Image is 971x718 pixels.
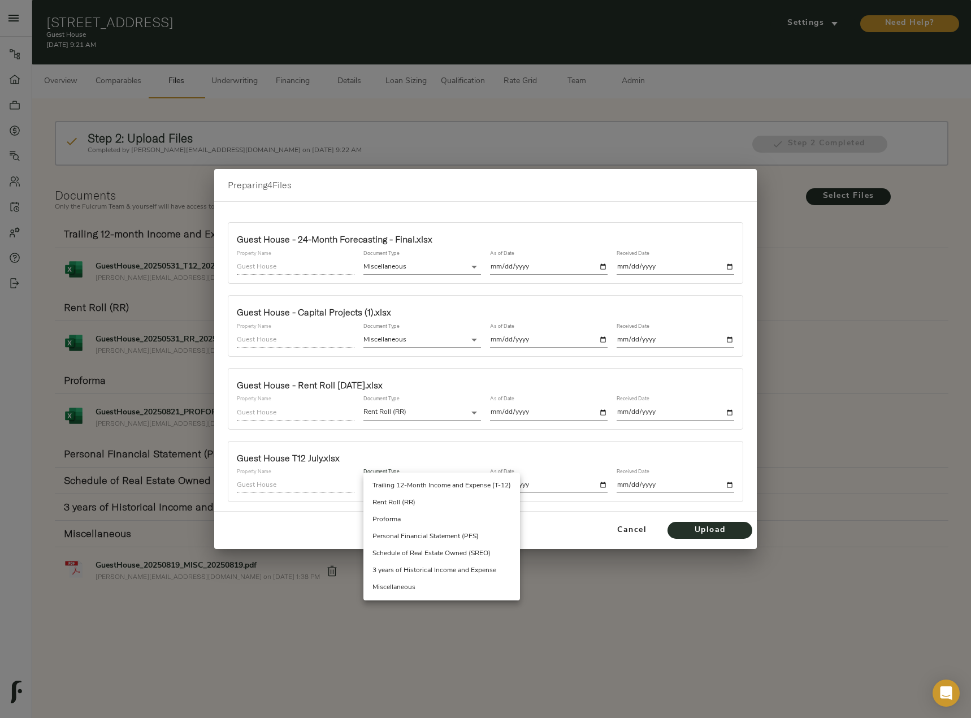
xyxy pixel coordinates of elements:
[363,579,520,596] li: Miscellaneous
[363,562,520,579] li: 3 years of Historical Income and Expense
[933,680,960,707] div: Open Intercom Messenger
[363,511,520,528] li: Proforma
[363,494,520,511] li: Rent Roll (RR)
[363,545,520,562] li: Schedule of Real Estate Owned (SREO)
[363,528,520,545] li: Personal Financial Statement (PFS)
[363,477,520,494] li: Trailing 12-Month Income and Expense (T-12)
